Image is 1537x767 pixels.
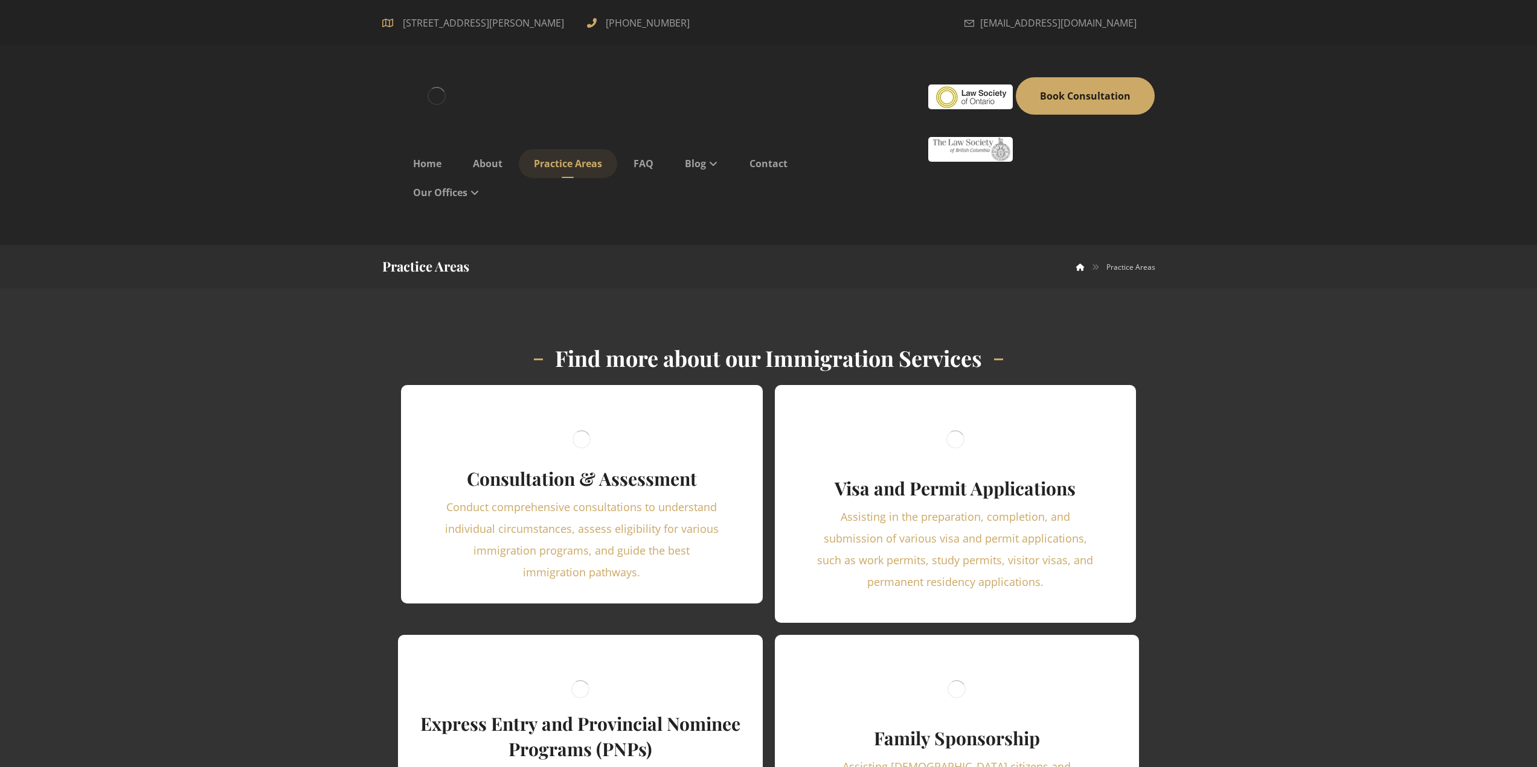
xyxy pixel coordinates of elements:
a: Our Offices [398,178,495,207]
span: _ [534,358,543,360]
span: [STREET_ADDRESS][PERSON_NAME] [398,13,569,33]
p: Conduct comprehensive consultations to understand individual circumstances, assess eligibility fo... [428,496,736,583]
a: Visa and Permit ApplicationsAssisting in the preparation, completion, and submission of various v... [775,385,1137,623]
span: [PHONE_NUMBER] [603,13,693,33]
a: Advocate (IN) | Barrister (CA) | Solicitor | Notary Public [382,69,491,123]
span: Practice Areas [534,157,602,170]
h3: Visa and Permit Applications [835,476,1076,506]
a: [PHONE_NUMBER] [587,15,693,28]
a: Home [398,149,457,178]
a: Arora Law Services [1076,262,1085,272]
span: Book Consultation [1040,89,1131,103]
span: Our Offices [413,186,467,199]
p: Assisting in the preparation, completion, and submission of various visa and permit applications,... [811,506,1100,593]
span: About [473,157,502,170]
a: Practice Areas [519,149,617,178]
img: # [928,84,1013,109]
a: FAQ [618,149,669,178]
a: Book Consultation [1016,77,1155,115]
span: Blog [685,157,706,170]
a: Consultation & AssessmentConduct comprehensive consultations to understand individual circumstanc... [401,385,763,603]
h3: Express Entry and Provincial Nominee Programs (PNPs) [420,711,741,766]
h2: Find more about our Immigration Services [555,343,982,373]
h3: Consultation & Assessment [467,466,697,496]
span: [EMAIL_ADDRESS][DOMAIN_NAME] [980,13,1137,33]
img: Arora Law Services [382,69,491,123]
span: _ [994,358,1003,360]
img: # [928,137,1013,162]
a: Contact [734,149,803,178]
a: About [458,149,518,178]
h3: Family Sponsorship [874,725,1040,756]
span: Home [413,157,441,170]
a: [STREET_ADDRESS][PERSON_NAME] [382,15,569,28]
span: Contact [749,157,788,170]
span: FAQ [634,157,653,170]
a: Blog [670,149,733,178]
h1: Practice Areas [382,257,469,276]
